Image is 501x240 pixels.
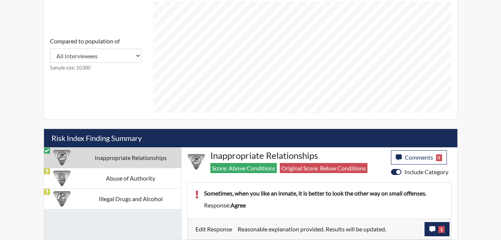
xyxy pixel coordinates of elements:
[425,222,450,236] button: 1
[280,163,367,173] span: Original Score: Below Conditions
[210,150,385,161] h4: Inappropriate Relationships
[44,129,457,147] h5: Risk Index Finding Summary
[80,147,181,168] td: Inappropriate Relationships
[210,163,277,173] span: Score: Above Conditions
[438,226,445,233] span: 1
[80,168,181,188] td: Abuse of Authority
[195,222,232,236] label: Edit Response
[53,190,71,207] img: CATEGORY%20ICON-12.0f6f1024.png
[80,188,181,209] td: Illegal Drugs and Alcohol
[404,167,448,176] label: Include Category
[198,201,450,210] div: Response:
[436,154,442,161] span: 0
[53,149,71,166] img: CATEGORY%20ICON-14.139f8ef7.png
[405,154,433,161] span: Comments
[50,64,141,71] small: Sample size: 10,000
[53,170,71,187] img: CATEGORY%20ICON-01.94e51fac.png
[231,201,246,209] span: agree
[188,153,205,170] img: CATEGORY%20ICON-14.139f8ef7.png
[232,222,425,236] div: Update the test taker's response, the change might impact the score
[50,37,120,46] label: Compared to population of
[204,189,444,198] p: Sometimes, when you like an inmate, it is better to look the other way on small offenses.
[50,37,141,71] div: Consistency Score comparison among population
[391,150,447,164] button: Comments0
